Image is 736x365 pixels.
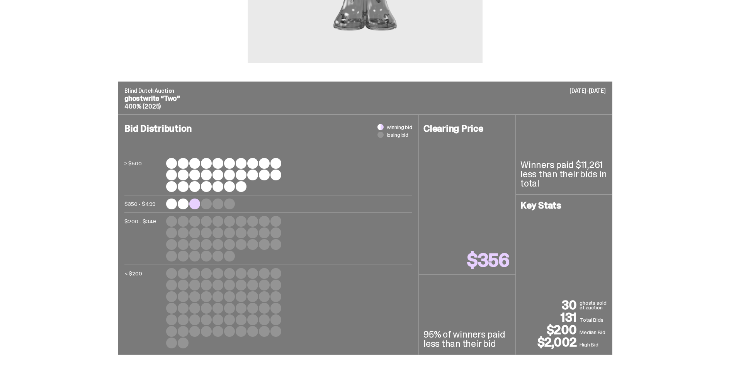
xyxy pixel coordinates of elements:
h4: Bid Distribution [124,124,412,158]
p: $200 - $349 [124,216,163,261]
span: losing bid [387,132,409,138]
p: Total Bids [580,316,607,324]
p: ghostwrite “Two” [124,95,606,102]
p: Blind Dutch Auction [124,88,606,93]
p: Winners paid $11,261 less than their bids in total [520,160,607,188]
p: $356 [467,251,509,270]
p: 95% of winners paid less than their bid [423,330,511,348]
p: ≥ $500 [124,158,163,192]
p: Median Bid [580,328,607,336]
p: 30 [520,299,580,311]
p: [DATE]-[DATE] [569,88,606,93]
p: $2,002 [520,336,580,348]
h4: Key Stats [520,201,607,210]
p: 131 [520,311,580,324]
p: $200 [520,324,580,336]
p: ghosts sold at auction [580,300,607,311]
span: 400% (2025) [124,102,161,110]
span: winning bid [387,124,412,130]
p: High Bid [580,341,607,348]
h4: Clearing Price [423,124,511,133]
p: $350 - $499 [124,199,163,209]
p: < $200 [124,268,163,348]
